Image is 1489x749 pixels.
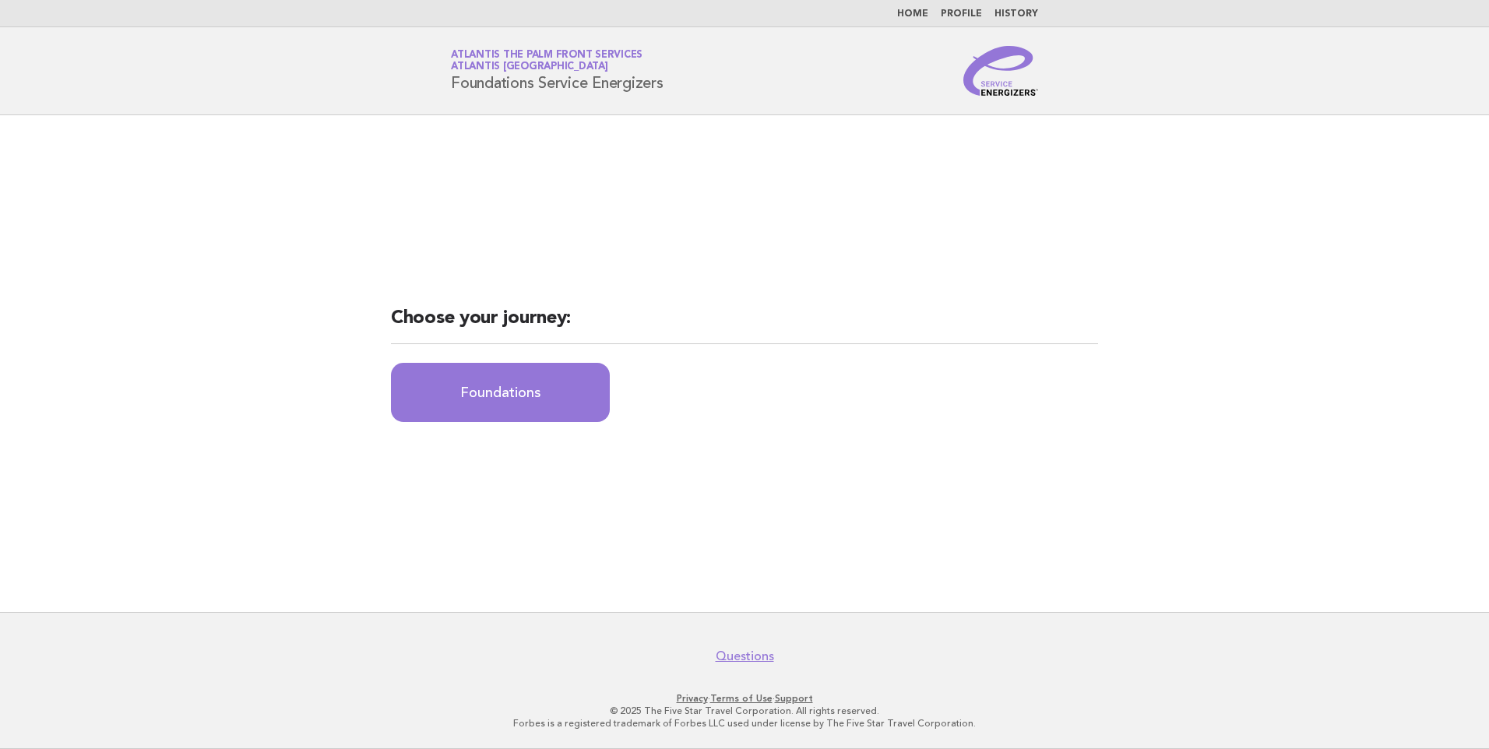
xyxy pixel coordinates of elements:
a: Questions [716,649,774,664]
h1: Foundations Service Energizers [451,51,664,91]
a: Atlantis The Palm Front ServicesAtlantis [GEOGRAPHIC_DATA] [451,50,642,72]
p: · · [268,692,1221,705]
a: Terms of Use [710,693,773,704]
p: © 2025 The Five Star Travel Corporation. All rights reserved. [268,705,1221,717]
a: Support [775,693,813,704]
a: Privacy [677,693,708,704]
h2: Choose your journey: [391,306,1098,344]
img: Service Energizers [963,46,1038,96]
a: Profile [941,9,982,19]
a: Foundations [391,363,610,422]
span: Atlantis [GEOGRAPHIC_DATA] [451,62,608,72]
a: Home [897,9,928,19]
a: History [994,9,1038,19]
p: Forbes is a registered trademark of Forbes LLC used under license by The Five Star Travel Corpora... [268,717,1221,730]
